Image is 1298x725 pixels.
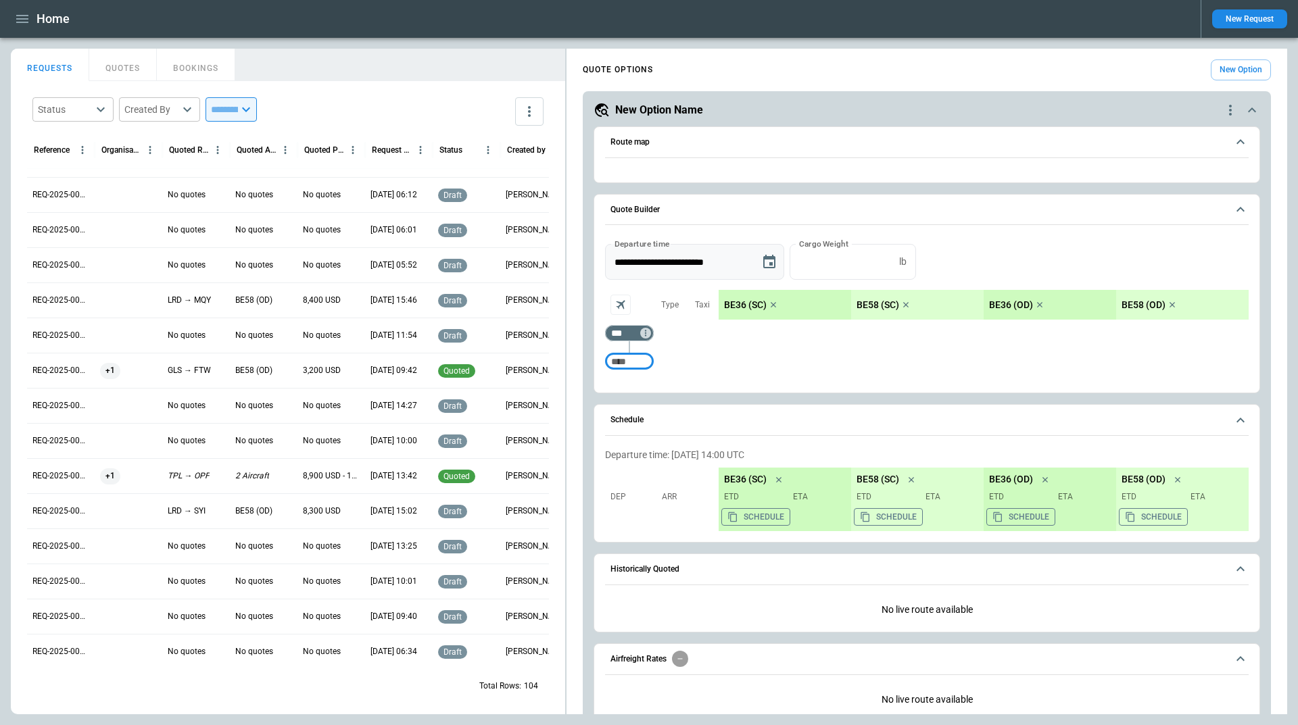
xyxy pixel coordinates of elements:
[303,259,341,271] p: No quotes
[38,103,92,116] div: Status
[32,611,89,622] p: REQ-2025-000264
[441,507,464,516] span: draft
[506,505,562,517] p: Allen Maki
[32,541,89,552] p: REQ-2025-000266
[370,505,417,517] p: 09/03/2025 15:02
[168,576,206,587] p: No quotes
[506,224,562,236] p: Cady Howell
[168,365,211,376] p: GLS → FTW
[32,259,89,271] p: REQ-2025-000274
[168,646,206,657] p: No quotes
[303,576,341,587] p: No quotes
[506,330,562,341] p: George O'Bryan
[168,224,206,236] p: No quotes
[610,295,631,315] span: Aircraft selection
[441,612,464,622] span: draft
[724,474,767,485] p: BE36 (SC)
[724,299,767,311] p: BE36 (SC)
[441,331,464,341] span: draft
[32,505,89,517] p: REQ-2025-000267
[370,224,417,236] p: 09/12/2025 06:01
[303,224,341,236] p: No quotes
[441,401,464,411] span: draft
[235,330,273,341] p: No quotes
[32,330,89,341] p: REQ-2025-000272
[605,554,1249,585] button: Historically Quoted
[661,299,679,311] p: Type
[506,365,562,376] p: George O'Bryan
[32,365,89,376] p: REQ-2025-000271
[32,646,89,657] p: REQ-2025-000263
[506,259,562,271] p: Cady Howell
[237,145,277,155] div: Quoted Aircraft
[583,67,653,73] h4: QUOTE OPTIONS
[479,141,497,159] button: Status column menu
[719,468,1249,531] div: scrollable content
[507,145,546,155] div: Created by
[605,593,1249,626] p: No live route available
[724,491,782,503] p: ETD
[506,189,562,201] p: Cady Howell
[857,474,899,485] p: BE58 (SC)
[605,683,1249,716] p: No live route available
[303,400,341,411] p: No quotes
[441,647,464,657] span: draft
[605,325,654,341] div: Too short
[1119,508,1188,526] button: Copy the aircraft schedule to your clipboard
[168,400,206,411] p: No quotes
[441,577,464,586] span: draft
[370,470,417,482] p: 09/04/2025 13:42
[303,365,341,376] p: 3,200 USD
[169,145,209,155] div: Quoted Route
[32,295,89,306] p: REQ-2025-000273
[168,505,206,517] p: LRD → SYI
[168,435,206,447] p: No quotes
[1122,474,1165,485] p: BE58 (OD)
[605,644,1249,675] button: Airfreight Rates
[721,508,790,526] button: Copy the aircraft schedule to your clipboard
[605,683,1249,716] div: Airfreight Rates
[277,141,294,159] button: Quoted Aircraft column menu
[370,330,417,341] p: 09/11/2025 11:54
[857,491,915,503] p: ETD
[303,295,341,306] p: 8,400 USD
[441,261,464,270] span: draft
[506,611,562,622] p: George O'Bryan
[594,102,1260,118] button: New Option Namequote-option-actions
[799,238,848,249] label: Cargo Weight
[506,541,562,552] p: George O'Bryan
[370,435,417,447] p: 09/05/2025 10:00
[695,299,710,311] p: Taxi
[441,436,464,446] span: draft
[303,470,360,482] p: 8,900 USD - 10,200 USD
[479,680,521,692] p: Total Rows:
[32,470,89,482] p: REQ-2025-000268
[1222,102,1239,118] div: quote-option-actions
[11,49,89,81] button: REQUESTS
[788,491,846,503] p: ETA
[32,189,89,201] p: REQ-2025-000276
[610,565,679,574] h6: Historically Quoted
[610,416,644,424] h6: Schedule
[74,141,91,159] button: Reference column menu
[857,299,899,311] p: BE58 (SC)
[1212,9,1287,28] button: New Request
[506,646,562,657] p: George O'Bryan
[32,400,89,411] p: REQ-2025-000270
[412,141,429,159] button: Request Created At (UTC-05:00) column menu
[547,141,564,159] button: Created by column menu
[32,435,89,447] p: REQ-2025-000269
[989,474,1033,485] p: BE36 (OD)
[605,244,1249,376] div: Quote Builder
[605,127,1249,158] button: Route map
[89,49,157,81] button: QUOTES
[370,259,417,271] p: 09/12/2025 05:52
[235,435,273,447] p: No quotes
[854,508,923,526] button: Copy the aircraft schedule to your clipboard
[370,189,417,201] p: 09/12/2025 06:12
[370,295,417,306] p: 09/11/2025 15:46
[101,145,141,155] div: Organisation
[370,365,417,376] p: 09/11/2025 09:42
[303,541,341,552] p: No quotes
[615,238,670,249] label: Departure time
